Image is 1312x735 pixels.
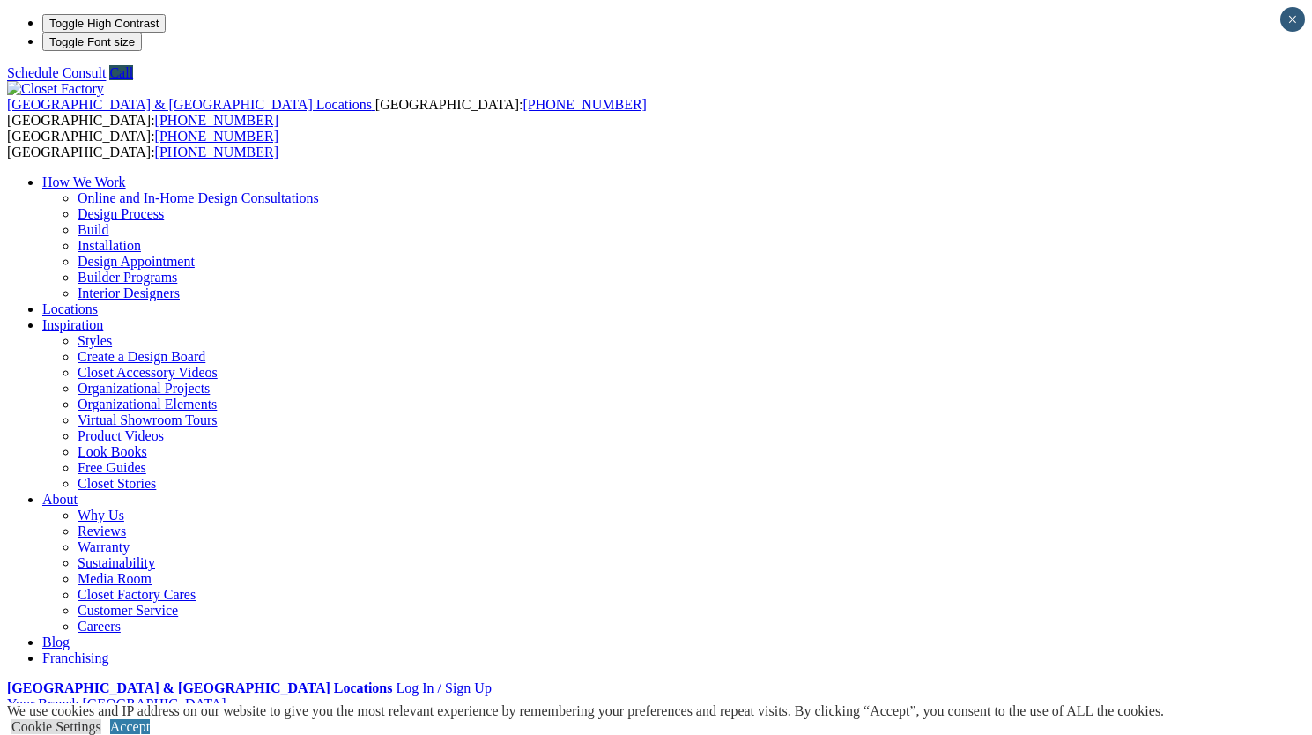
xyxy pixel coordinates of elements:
span: Toggle Font size [49,35,135,48]
a: Virtual Showroom Tours [78,412,218,427]
a: Closet Accessory Videos [78,365,218,380]
a: Reviews [78,523,126,538]
a: Design Process [78,206,164,221]
a: Inspiration [42,317,103,332]
a: [GEOGRAPHIC_DATA] & [GEOGRAPHIC_DATA] Locations [7,97,375,112]
a: [PHONE_NUMBER] [155,129,278,144]
button: Toggle High Contrast [42,14,166,33]
span: Toggle High Contrast [49,17,159,30]
a: [PHONE_NUMBER] [155,113,278,128]
a: Log In / Sign Up [396,680,491,695]
a: [PHONE_NUMBER] [523,97,646,112]
span: [GEOGRAPHIC_DATA]: [GEOGRAPHIC_DATA]: [7,97,647,128]
a: Customer Service [78,603,178,618]
a: Warranty [78,539,130,554]
span: [GEOGRAPHIC_DATA] & [GEOGRAPHIC_DATA] Locations [7,97,372,112]
a: Sustainability [78,555,155,570]
a: Create a Design Board [78,349,205,364]
a: Organizational Elements [78,397,217,412]
a: Build [78,222,109,237]
a: Installation [78,238,141,253]
span: Your Branch [7,696,78,711]
a: Your Branch [GEOGRAPHIC_DATA] [7,696,226,711]
img: Closet Factory [7,81,104,97]
a: Product Videos [78,428,164,443]
a: Call [109,65,133,80]
a: Media Room [78,571,152,586]
a: How We Work [42,174,126,189]
a: Locations [42,301,98,316]
a: Design Appointment [78,254,195,269]
a: Accept [110,719,150,734]
a: Organizational Projects [78,381,210,396]
a: About [42,492,78,507]
a: Online and In-Home Design Consultations [78,190,319,205]
a: Blog [42,635,70,650]
a: [GEOGRAPHIC_DATA] & [GEOGRAPHIC_DATA] Locations [7,680,392,695]
a: Builder Programs [78,270,177,285]
span: [GEOGRAPHIC_DATA] [82,696,226,711]
a: Franchising [42,650,109,665]
a: Look Books [78,444,147,459]
div: We use cookies and IP address on our website to give you the most relevant experience by remember... [7,703,1164,719]
a: Interior Designers [78,286,180,301]
button: Toggle Font size [42,33,142,51]
a: Styles [78,333,112,348]
a: Closet Factory Cares [78,587,196,602]
a: Free Guides [78,460,146,475]
a: Careers [78,619,121,634]
a: Cookie Settings [11,719,101,734]
a: Schedule Consult [7,65,106,80]
a: Why Us [78,508,124,523]
span: [GEOGRAPHIC_DATA]: [GEOGRAPHIC_DATA]: [7,129,278,160]
a: [PHONE_NUMBER] [155,145,278,160]
a: Closet Stories [78,476,156,491]
button: Close [1280,7,1305,32]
